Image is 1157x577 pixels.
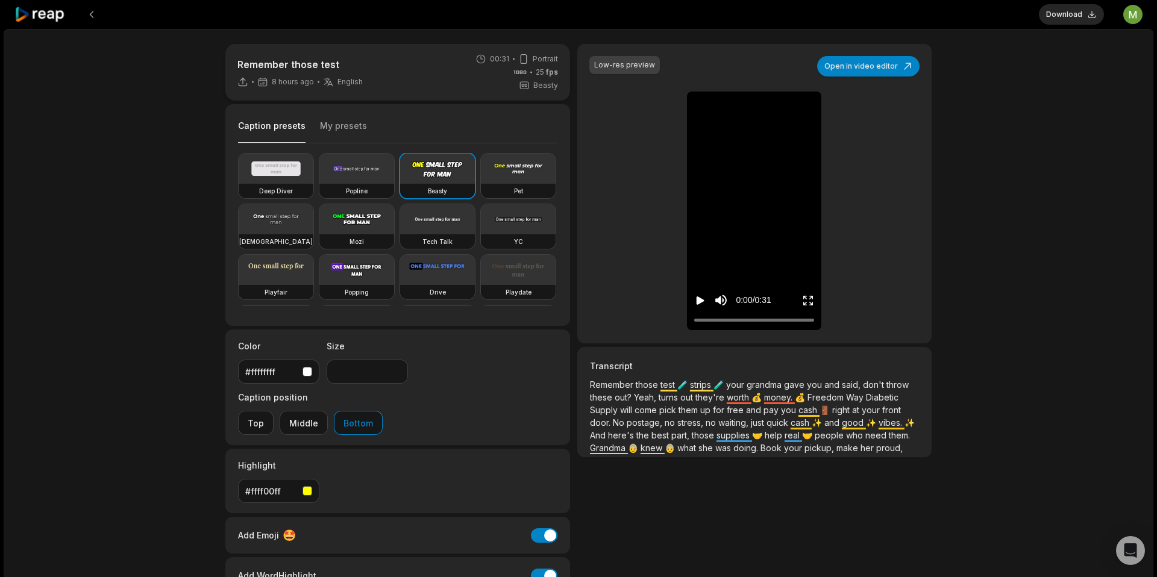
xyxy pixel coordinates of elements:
span: pick [659,405,679,415]
span: up [700,405,713,415]
h3: Deep Diver [259,186,293,196]
span: you [807,379,824,390]
span: these [590,392,615,402]
span: at [852,405,862,415]
span: real [785,430,802,440]
span: No [613,417,627,428]
span: out [680,392,695,402]
span: need [865,430,889,440]
span: they're [695,392,727,402]
span: turns [659,392,680,402]
span: right [832,405,852,415]
span: best [651,430,671,440]
span: good [842,417,866,428]
span: Way [846,392,866,402]
button: Mute sound [713,293,729,308]
span: quick [767,417,791,428]
span: and [824,379,842,390]
button: Bottom [334,411,383,435]
span: just [751,417,767,428]
span: 00:31 [490,54,509,64]
span: fps [546,67,558,76]
label: Highlight [238,459,319,472]
span: vibes. [879,417,905,428]
span: postage, [627,417,665,428]
p: 🧪 🧪 💰 💰 🚪 ✨ ✨ ✨ 🤝 🤝 👵 👵 💼 💼 [590,378,919,454]
label: Size [327,340,408,352]
h3: [DEMOGRAPHIC_DATA] [239,237,313,246]
span: help [765,430,785,440]
span: strips [690,379,713,390]
span: doing. [733,443,760,453]
span: your [862,405,882,415]
span: what [677,443,698,453]
div: #ffffffff [245,366,298,378]
span: make [836,443,861,453]
span: your [784,443,804,453]
div: Open Intercom Messenger [1116,536,1145,565]
button: Open in video editor [817,56,920,76]
button: Enter Fullscreen [802,289,814,311]
span: And [590,430,608,440]
span: you [781,405,798,415]
span: and [824,417,842,428]
span: and [746,405,763,415]
label: Color [238,340,319,352]
div: 0:00 / 0:31 [736,294,771,307]
span: English [337,77,363,87]
span: worth [727,392,751,402]
span: knew [641,443,665,453]
span: Yeah, [634,392,659,402]
span: test [660,379,677,390]
span: Remember [590,379,636,390]
span: Book [760,443,784,453]
h3: Drive [430,287,446,297]
span: those [636,379,660,390]
span: supplies [716,430,752,440]
label: Caption position [238,391,383,404]
span: come [635,405,659,415]
span: proud, [876,443,903,453]
span: those [692,430,716,440]
span: your [726,379,747,390]
span: throw [886,379,909,390]
span: Beasty [533,80,558,91]
div: Low-res preview [594,60,655,70]
button: #ffff00ff [238,479,319,503]
span: her [861,443,876,453]
span: no [706,417,718,428]
h3: Playfair [265,287,287,297]
span: out? [615,392,634,402]
span: cash [791,417,812,428]
h3: Popline [346,186,368,196]
span: said, [842,379,863,390]
button: My presets [320,120,367,143]
span: Supply [590,405,620,415]
span: Diabetic [866,392,898,402]
h3: Tech Talk [422,237,453,246]
h3: Beasty [428,186,447,196]
button: #ffffffff [238,360,319,384]
span: 8 hours ago [272,77,314,87]
span: here's [608,430,636,440]
h3: Transcript [590,360,919,372]
span: 25 [536,67,558,78]
h3: YC [514,237,523,246]
h3: Pet [514,186,523,196]
span: cash [798,405,820,415]
h3: Mozi [350,237,364,246]
span: she [698,443,715,453]
span: part, [671,430,692,440]
p: Remember those test [237,57,363,72]
button: Play video [694,289,706,311]
span: don't [863,379,886,390]
span: door. [590,417,613,428]
span: for [713,405,727,415]
span: Portrait [533,54,558,64]
h3: Popping [345,287,369,297]
div: #ffff00ff [245,485,298,497]
span: 🤩 [283,527,296,543]
span: pickup, [804,443,836,453]
span: grandma [747,379,784,390]
h3: Playdate [506,287,531,297]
